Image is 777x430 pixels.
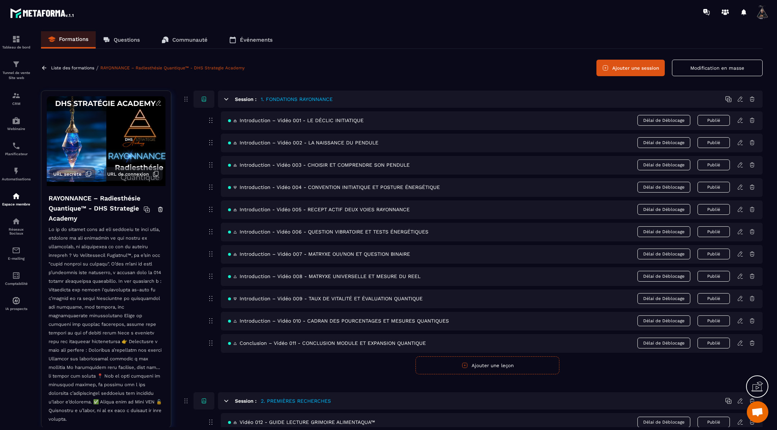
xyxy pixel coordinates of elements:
[12,142,21,150] img: scheduler
[698,137,730,148] button: Publié
[637,182,690,193] span: Délai de Déblocage
[2,256,31,260] p: E-mailing
[2,227,31,235] p: Réseaux Sociaux
[2,29,31,55] a: formationformationTableau de bord
[2,55,31,86] a: formationformationTunnel de vente Site web
[228,184,440,190] span: 🜃 Introduction - Vidéo 004 - CONVENTION INITIATIQUE ET POSTURE ÉNERGÉTIQUE
[698,338,730,348] button: Publié
[698,226,730,237] button: Publié
[228,318,449,324] span: 🜂 Introduction – Vidéo 010 - CADRAN DES POURCENTAGES ET MESURES QUANTIQUES
[107,171,149,177] span: URL de connexion
[222,31,280,48] a: Événements
[637,417,690,427] span: Délai de Déblocage
[698,182,730,193] button: Publié
[261,96,333,103] h5: 1. FONDATIONS RAYONNANCE
[228,273,421,279] span: 🜂 Introduction – Vidéo 008 - MATRYXE UNIVERSELLE ET MESURE DU REEL
[596,60,665,76] button: Ajouter une session
[12,60,21,69] img: formation
[2,202,31,206] p: Espace membre
[51,65,94,70] a: Liste des formations
[261,397,331,404] h5: 2. PREMIÈRES RECHERCHES
[154,31,215,48] a: Communauté
[637,137,690,148] span: Délai de Déblocage
[12,116,21,125] img: automations
[2,266,31,291] a: accountantaccountantComptabilité
[228,140,378,145] span: 🜁 Introduction – Vidéo 002 - LA NAISSANCE DU PENDULE
[104,167,163,181] button: URL de connexion
[637,293,690,304] span: Délai de Déblocage
[637,249,690,259] span: Délai de Déblocage
[2,177,31,181] p: Automatisations
[12,271,21,280] img: accountant
[50,167,95,181] button: URL secrète
[698,293,730,304] button: Publié
[2,111,31,136] a: automationsautomationsWebinaire
[53,171,82,177] span: URL secrète
[228,340,426,346] span: 🜂 Conclusion – Vidéo 011 - CONCLUSION MODULE ET EXPANSION QUANTIQUE
[2,161,31,186] a: automationsautomationsAutomatisations
[2,70,31,80] p: Tunnel de vente Site web
[235,96,256,102] h6: Session :
[698,204,730,215] button: Publié
[240,37,273,43] p: Événements
[672,60,763,76] button: Modification en masse
[637,226,690,237] span: Délai de Déblocage
[698,417,730,427] button: Publié
[698,249,730,259] button: Publié
[637,271,690,282] span: Délai de Déblocage
[637,204,690,215] span: Délai de Déblocage
[228,251,410,257] span: 🜁 Introduction – Vidéo 007 - MATRYXE OUI/NON ET QUESTION BINAIRE
[637,159,690,170] span: Délai de Déblocage
[12,296,21,305] img: automations
[2,127,31,131] p: Webinaire
[49,193,144,223] h4: RAYONNANCE – Radiesthésie Quantique™ - DHS Strategie Academy
[698,159,730,170] button: Publié
[2,307,31,311] p: IA prospects
[2,241,31,266] a: emailemailE-mailing
[10,6,75,19] img: logo
[228,419,375,425] span: 🜁 Vidéo 012 - GUIDE LECTURE GRIMOIRE ALIMENTAQUA™
[415,356,559,374] button: Ajouter une leçon
[96,31,147,48] a: Questions
[12,246,21,255] img: email
[12,217,21,226] img: social-network
[2,152,31,156] p: Planificateur
[2,45,31,49] p: Tableau de bord
[228,296,423,301] span: 🜃 Introduction – Vidéo 009 - TAUX DE VITALITÉ ET ÉVALUATION QUANTIQUE
[2,86,31,111] a: formationformationCRM
[12,35,21,43] img: formation
[698,115,730,126] button: Publié
[172,37,208,43] p: Communauté
[2,186,31,212] a: automationsautomationsEspace membre
[698,315,730,326] button: Publié
[12,167,21,175] img: automations
[228,162,410,168] span: 🜁 Introduction - Vidéo 003 - CHOISIR ET COMPRENDRE SON PENDULE
[228,207,410,212] span: 🜁 Introduction - Vidéo 005 - RECEPT ACTIF DEUX VOIES RAYONNANCE
[2,212,31,241] a: social-networksocial-networkRéseaux Sociaux
[114,37,140,43] p: Questions
[235,398,256,404] h6: Session :
[59,36,88,42] p: Formations
[12,192,21,200] img: automations
[12,91,21,100] img: formation
[96,65,99,71] span: /
[100,65,245,70] a: RAYONNANCE – Radiesthésie Quantique™ - DHS Strategie Academy
[637,115,690,126] span: Délai de Déblocage
[2,136,31,161] a: schedulerschedulerPlanificateur
[2,102,31,106] p: CRM
[228,117,364,123] span: 🜁 Introduction – Vidéo 001 - LE DÉCLIC INITIATIQUE
[637,338,690,348] span: Délai de Déblocage
[2,282,31,286] p: Comptabilité
[228,229,428,235] span: 🜂 Introduction - Vidéo 006 - QUESTION VIBRATOIRE ET TESTS ÉNERGÉTIQUES
[47,96,165,186] img: background
[41,31,96,48] a: Formations
[747,401,768,423] a: Ouvrir le chat
[698,271,730,282] button: Publié
[637,315,690,326] span: Délai de Déblocage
